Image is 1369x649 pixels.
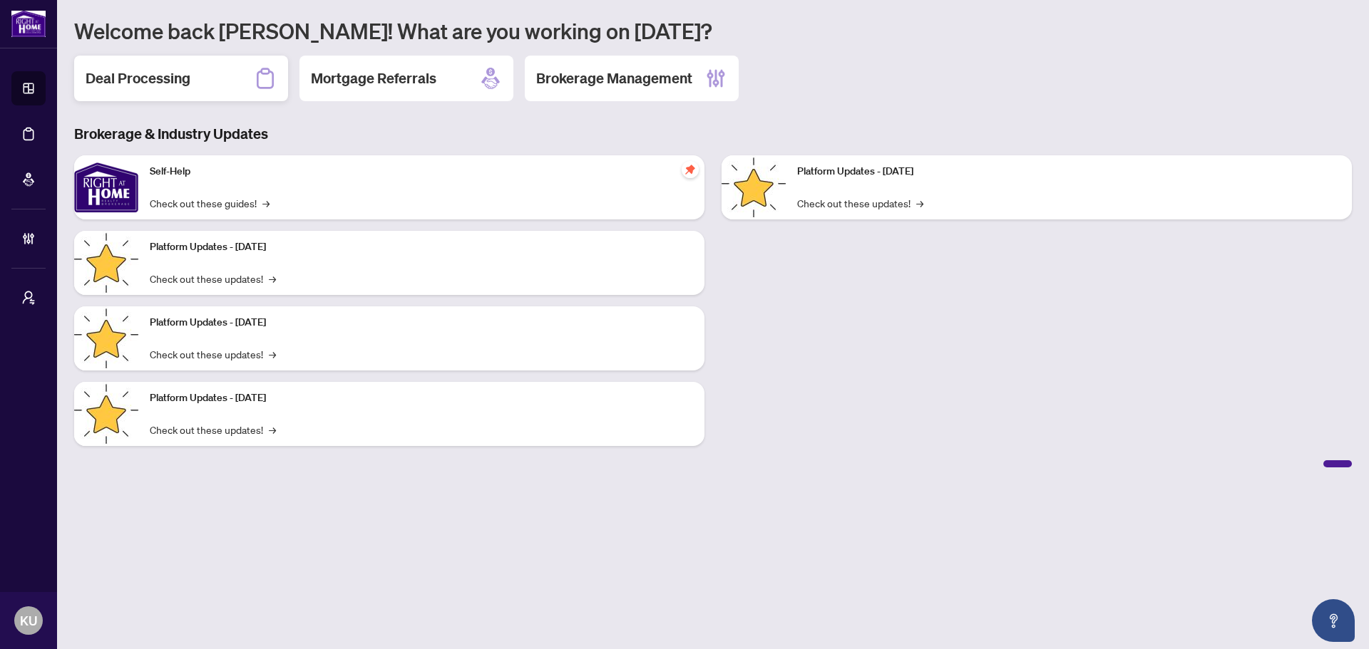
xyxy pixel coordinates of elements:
a: Check out these updates!→ [150,346,276,362]
span: → [269,271,276,286]
img: Self-Help [74,155,138,219]
span: → [269,422,276,437]
h2: Deal Processing [86,68,190,88]
p: Platform Updates - [DATE] [150,239,693,255]
h2: Brokerage Management [536,68,692,88]
p: Platform Updates - [DATE] [150,390,693,406]
span: KU [20,611,37,630]
button: Open asap [1312,599,1355,642]
img: Platform Updates - September 16, 2025 [74,231,138,295]
img: Platform Updates - July 8, 2025 [74,382,138,446]
span: user-switch [21,291,36,305]
a: Check out these updates!→ [150,422,276,437]
p: Platform Updates - [DATE] [797,164,1340,180]
span: pushpin [682,161,699,178]
h2: Mortgage Referrals [311,68,436,88]
span: → [916,195,923,211]
img: logo [11,11,46,37]
a: Check out these updates!→ [797,195,923,211]
span: → [262,195,270,211]
a: Check out these updates!→ [150,271,276,286]
h3: Brokerage & Industry Updates [74,124,1352,144]
h1: Welcome back [PERSON_NAME]! What are you working on [DATE]? [74,17,1352,44]
a: Check out these guides!→ [150,195,270,211]
img: Platform Updates - June 23, 2025 [722,155,786,219]
span: → [269,346,276,362]
img: Platform Updates - July 21, 2025 [74,306,138,370]
p: Platform Updates - [DATE] [150,315,693,331]
p: Self-Help [150,164,693,180]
